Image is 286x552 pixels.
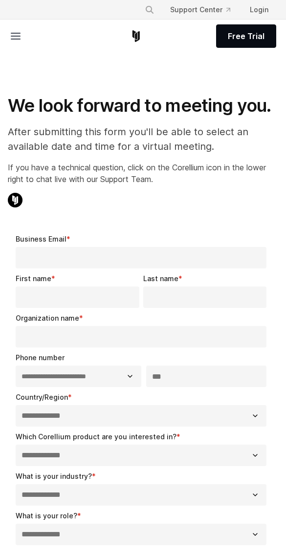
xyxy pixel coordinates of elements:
span: Organization name [16,314,79,322]
a: Support Center [162,1,238,19]
a: Free Trial [216,24,276,48]
span: What is your industry? [16,472,92,480]
span: Free Trial [228,30,264,42]
span: Country/Region [16,393,68,401]
span: Last name [143,274,178,283]
span: What is your role? [16,511,77,520]
div: Navigation Menu [137,1,276,19]
span: Business Email [16,235,66,243]
a: Corellium Home [130,30,142,42]
img: Corellium Chat Icon [8,193,22,207]
span: First name [16,274,51,283]
p: If you have a technical question, click on the Corellium icon in the lower right to chat live wit... [8,162,278,185]
h1: We look forward to meeting you. [8,95,278,117]
span: Phone number [16,353,65,362]
p: After submitting this form you'll be able to select an available date and time for a virtual meet... [8,124,278,154]
a: Login [242,1,276,19]
span: Which Corellium product are you interested in? [16,432,176,441]
button: Search [141,1,158,19]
